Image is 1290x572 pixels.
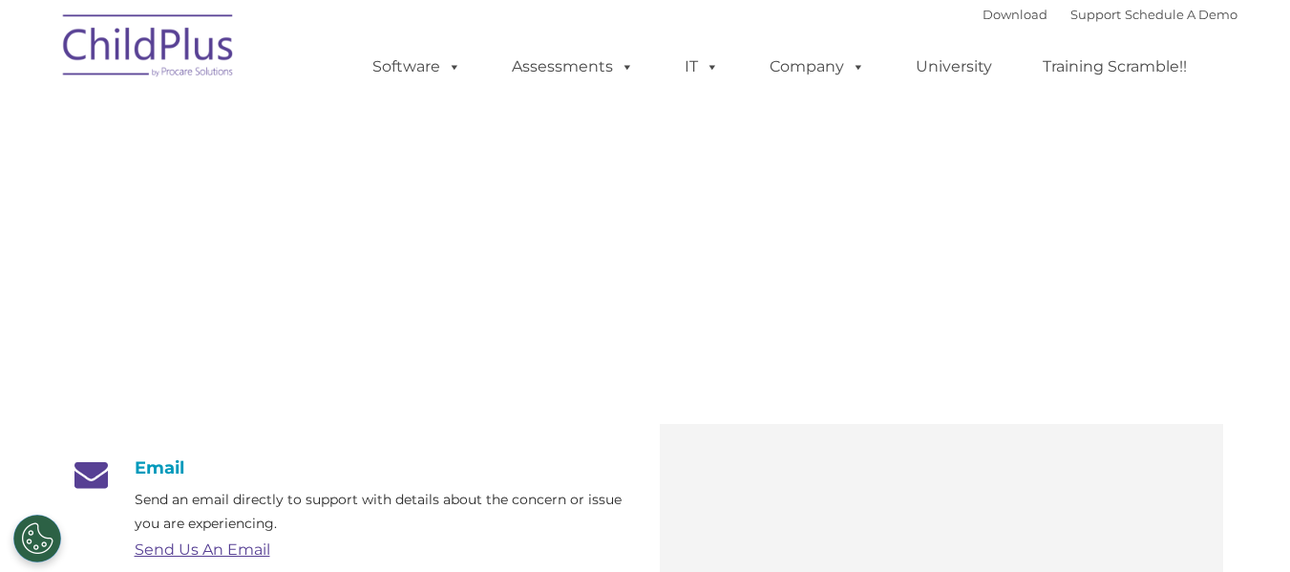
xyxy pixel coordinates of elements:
a: Software [353,48,480,86]
img: ChildPlus by Procare Solutions [53,1,244,96]
a: University [897,48,1011,86]
p: Send an email directly to support with details about the concern or issue you are experiencing. [135,488,631,536]
font: | [983,7,1237,22]
button: Cookies Settings [13,515,61,562]
a: Assessments [493,48,653,86]
a: Support [1070,7,1121,22]
a: Download [983,7,1047,22]
a: Schedule A Demo [1125,7,1237,22]
a: Send Us An Email [135,540,270,559]
h4: Email [68,457,631,478]
a: Training Scramble!! [1024,48,1206,86]
a: IT [666,48,738,86]
a: Company [751,48,884,86]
